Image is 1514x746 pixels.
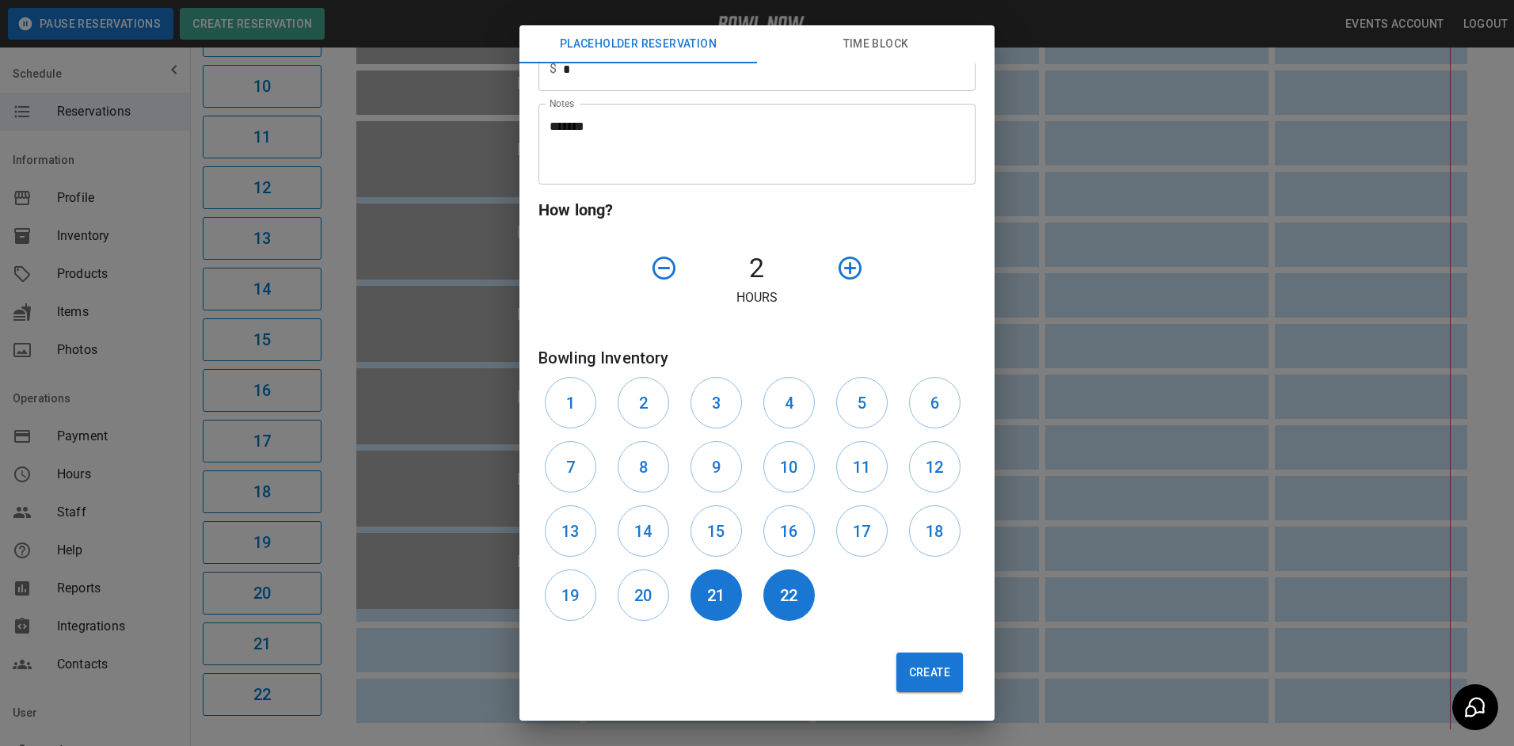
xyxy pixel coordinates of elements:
h6: 1 [566,390,575,416]
button: 3 [690,377,742,428]
h6: 22 [780,583,797,608]
button: 22 [763,569,815,621]
h6: 17 [853,519,870,544]
button: 4 [763,377,815,428]
h6: Bowling Inventory [538,345,976,371]
button: Create [896,653,963,692]
button: 2 [618,377,669,428]
h6: 4 [785,390,793,416]
h6: 18 [926,519,943,544]
h6: 9 [712,455,721,480]
h6: 11 [853,455,870,480]
h6: 21 [707,583,725,608]
h6: 19 [561,583,579,608]
button: 12 [909,441,961,493]
button: 17 [836,505,888,557]
button: 15 [690,505,742,557]
button: 6 [909,377,961,428]
h6: 3 [712,390,721,416]
button: 9 [690,441,742,493]
h6: 6 [930,390,939,416]
button: Time Block [757,25,995,63]
h6: 14 [634,519,652,544]
button: Placeholder Reservation [519,25,757,63]
button: 19 [545,569,596,621]
h6: 12 [926,455,943,480]
h6: 16 [780,519,797,544]
button: 20 [618,569,669,621]
button: 16 [763,505,815,557]
button: 21 [690,569,742,621]
button: 13 [545,505,596,557]
h6: 2 [639,390,648,416]
button: 10 [763,441,815,493]
h6: 7 [566,455,575,480]
button: 18 [909,505,961,557]
button: 8 [618,441,669,493]
h4: 2 [684,252,830,285]
button: 14 [618,505,669,557]
button: 11 [836,441,888,493]
h6: 5 [858,390,866,416]
button: 1 [545,377,596,428]
button: 5 [836,377,888,428]
h6: How long? [538,197,976,223]
h6: 15 [707,519,725,544]
h6: 8 [639,455,648,480]
p: $ [550,59,557,78]
p: Hours [538,288,976,307]
button: 7 [545,441,596,493]
h6: 20 [634,583,652,608]
h6: 13 [561,519,579,544]
h6: 10 [780,455,797,480]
